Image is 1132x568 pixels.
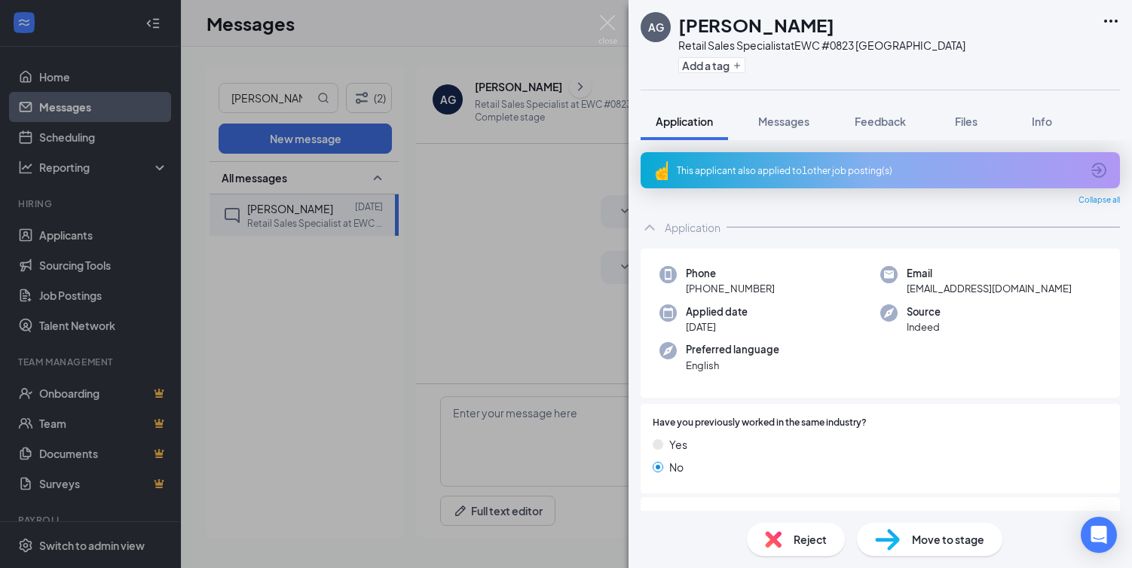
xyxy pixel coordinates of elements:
span: Phone [686,266,775,281]
span: Source [907,304,941,319]
span: Email [907,266,1072,281]
svg: Ellipses [1102,12,1120,30]
span: Files [955,115,977,128]
svg: Plus [733,61,742,70]
div: AG [648,20,664,35]
span: Have you previously worked in the same industry? [653,416,867,430]
span: Application [656,115,713,128]
span: Reject [794,531,827,548]
span: Applied date [686,304,748,319]
div: Retail Sales Specialist at EWC #0823 [GEOGRAPHIC_DATA] [678,38,965,53]
span: Are you looking for a: [653,509,744,524]
span: [EMAIL_ADDRESS][DOMAIN_NAME] [907,281,1072,296]
h1: [PERSON_NAME] [678,12,834,38]
span: Feedback [855,115,906,128]
svg: ChevronUp [641,218,659,237]
div: This applicant also applied to 1 other job posting(s) [677,164,1081,177]
span: Info [1032,115,1052,128]
span: Messages [758,115,809,128]
span: Collapse all [1078,194,1120,206]
span: [DATE] [686,319,748,334]
button: PlusAdd a tag [678,57,745,73]
span: Yes [669,436,687,453]
div: Open Intercom Messenger [1081,517,1117,553]
span: Move to stage [912,531,984,548]
span: Preferred language [686,342,779,357]
span: Indeed [907,319,941,334]
span: No [669,459,684,475]
div: Application [665,220,721,235]
span: [PHONE_NUMBER] [686,281,775,296]
svg: ArrowCircle [1090,161,1108,179]
span: English [686,358,779,373]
